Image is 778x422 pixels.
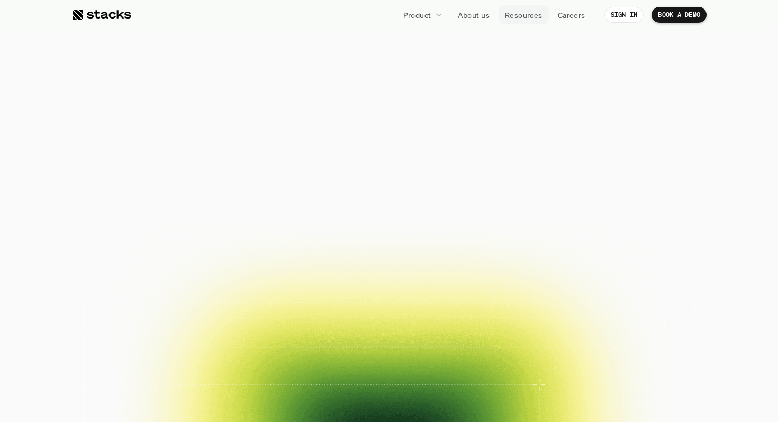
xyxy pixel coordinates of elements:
[257,112,521,159] span: Reimagined.
[505,10,542,21] p: Resources
[269,311,297,318] h2: Case study
[468,274,537,322] a: Case study
[558,10,585,21] p: Careers
[403,10,431,21] p: Product
[658,11,700,19] p: BOOK A DEMO
[652,7,707,23] a: BOOK A DEMO
[551,5,592,24] a: Careers
[257,172,521,204] p: Close your books faster, smarter, and risk-free with Stacks, the AI tool for accounting teams.
[282,64,464,112] span: financial
[122,311,150,318] h2: Case study
[394,274,463,322] a: Case study
[381,223,499,250] a: EXPLORE PRODUCT
[604,7,644,23] a: SIGN IN
[458,10,490,21] p: About us
[499,5,549,24] a: Resources
[278,223,375,250] a: BOOK A DEMO
[473,64,589,112] span: close.
[189,64,273,112] span: The
[196,311,224,318] h2: Case study
[399,229,481,244] p: EXPLORE PRODUCT
[297,229,357,244] p: BOOK A DEMO
[247,274,315,322] a: Case study
[98,274,167,322] a: Case study
[173,274,241,322] a: Case study
[451,5,496,24] a: About us
[418,311,446,318] h2: Case study
[611,11,638,19] p: SIGN IN
[491,311,519,318] h2: Case study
